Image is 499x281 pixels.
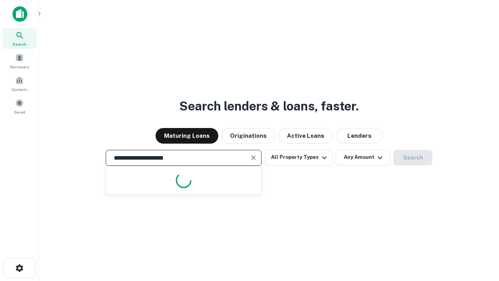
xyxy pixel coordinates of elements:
[2,96,37,117] a: Saved
[2,50,37,71] a: Borrowers
[336,128,383,144] button: Lenders
[278,128,333,144] button: Active Loans
[265,150,333,165] button: All Property Types
[2,28,37,49] a: Search
[12,86,27,92] span: Contacts
[336,150,390,165] button: Any Amount
[179,97,359,116] h3: Search lenders & loans, faster.
[460,219,499,256] iframe: Chat Widget
[156,128,218,144] button: Maturing Loans
[2,73,37,94] a: Contacts
[221,128,275,144] button: Originations
[14,109,25,115] span: Saved
[12,41,27,47] span: Search
[12,6,27,22] img: capitalize-icon.png
[248,152,259,163] button: Clear
[10,64,29,70] span: Borrowers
